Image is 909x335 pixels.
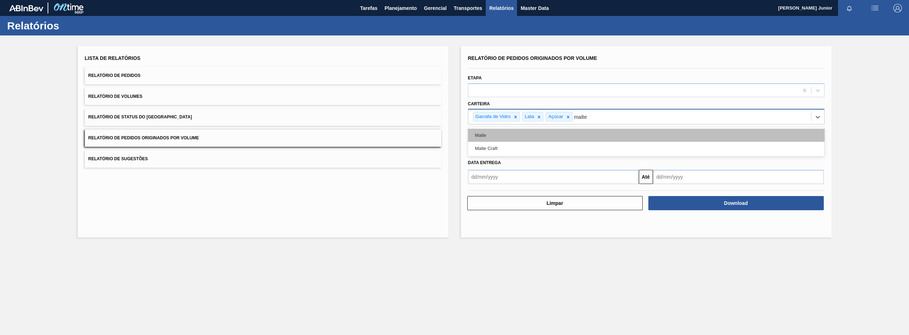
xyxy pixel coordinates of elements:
[85,55,141,61] span: Lista de Relatórios
[360,4,377,12] span: Tarefas
[424,4,447,12] span: Gerencial
[7,22,133,30] h1: Relatórios
[85,150,441,168] button: Relatório de Sugestões
[85,108,441,126] button: Relatório de Status do [GEOGRAPHIC_DATA]
[88,115,192,119] span: Relatório de Status do [GEOGRAPHIC_DATA]
[9,5,43,11] img: TNhmsLtSVTkK8tSr43FrP2fwEKptu5GPRR3wAAAABJRU5ErkJggg==
[85,67,441,84] button: Relatório de Pedidos
[468,142,824,155] div: Malte Craft
[385,4,417,12] span: Planejamento
[468,160,501,165] span: Data entrega
[468,129,824,142] div: Malte
[639,170,653,184] button: Até
[88,94,142,99] span: Relatório de Volumes
[468,55,597,61] span: Relatório de Pedidos Originados por Volume
[653,170,824,184] input: dd/mm/yyyy
[468,170,639,184] input: dd/mm/yyyy
[88,156,148,161] span: Relatório de Sugestões
[489,4,513,12] span: Relatórios
[871,4,879,12] img: userActions
[454,4,482,12] span: Transportes
[468,76,482,80] label: Etapa
[467,196,643,210] button: Limpar
[85,129,441,147] button: Relatório de Pedidos Originados por Volume
[468,101,490,106] label: Carteira
[521,4,549,12] span: Master Data
[893,4,902,12] img: Logout
[838,3,861,13] button: Notificações
[523,112,535,121] div: Lata
[88,73,141,78] span: Relatório de Pedidos
[88,135,199,140] span: Relatório de Pedidos Originados por Volume
[85,88,441,105] button: Relatório de Volumes
[648,196,824,210] button: Download
[473,112,512,121] div: Garrafa de Vidro
[546,112,564,121] div: Açúcar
